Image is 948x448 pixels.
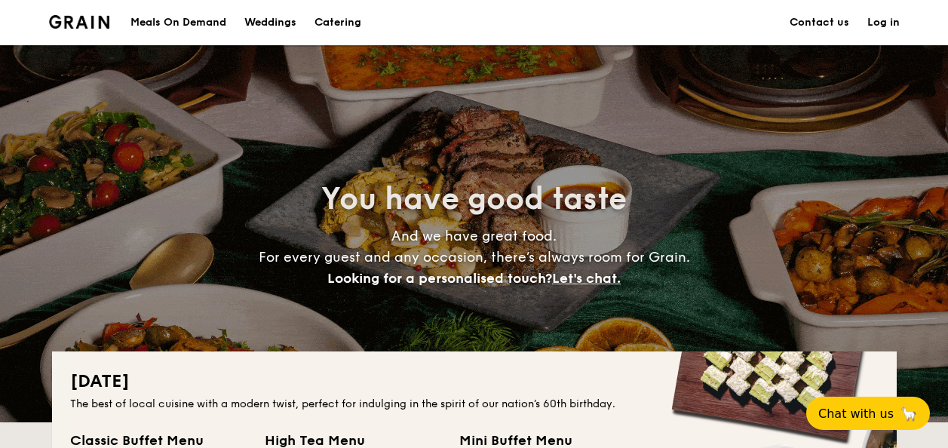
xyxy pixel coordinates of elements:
button: Chat with us🦙 [806,397,930,430]
span: 🦙 [900,405,918,422]
span: Let's chat. [552,270,621,287]
a: Logotype [49,15,110,29]
div: The best of local cuisine with a modern twist, perfect for indulging in the spirit of our nation’... [70,397,879,412]
img: Grain [49,15,110,29]
h2: [DATE] [70,370,879,394]
span: Chat with us [818,407,894,421]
